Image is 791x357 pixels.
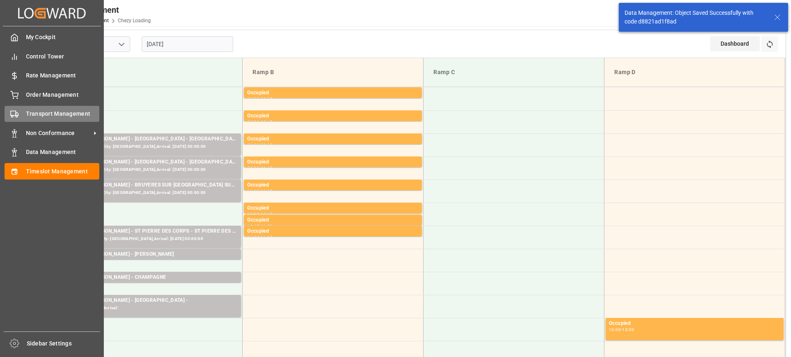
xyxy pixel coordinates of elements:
div: Pallets: 8,TU: 615,City: [GEOGRAPHIC_DATA],Arrival: [DATE] 00:00:00 [66,143,238,150]
div: - [259,97,260,101]
div: - [259,189,260,193]
div: Ramp C [430,65,597,80]
div: - [259,236,260,239]
div: Pallets: ,TU: 339,City: [GEOGRAPHIC_DATA],Arrival: [DATE] 00:00:00 [66,236,238,243]
div: Ramp D [611,65,778,80]
div: 10:45 [260,212,272,216]
span: Rate Management [26,71,100,80]
div: Transport [PERSON_NAME] - [GEOGRAPHIC_DATA] - [66,296,238,305]
span: Non Conformance [26,129,91,138]
div: Data Management: Object Saved Successfully with code d8821ad1f8ad [625,9,766,26]
div: Occupied [247,112,419,120]
div: Occupied [247,158,419,166]
div: Ramp B [249,65,417,80]
div: 11:00 [260,224,272,228]
div: Transport [PERSON_NAME] - ST PIERRE DES CORPS - ST PIERRE DES CORPS [66,227,238,236]
div: Transport [PERSON_NAME] - [GEOGRAPHIC_DATA] - [GEOGRAPHIC_DATA] [66,135,238,143]
div: 10:00 [247,189,259,193]
span: My Cockpit [26,33,100,42]
a: Data Management [5,144,99,160]
div: - [259,120,260,124]
div: Transport [PERSON_NAME] - [GEOGRAPHIC_DATA] - [GEOGRAPHIC_DATA] [66,158,238,166]
div: Ramp A [68,65,236,80]
div: 10:15 [260,189,272,193]
div: 09:45 [260,166,272,170]
div: Pallets: ,TU: 100,City: [GEOGRAPHIC_DATA],Arrival: [DATE] 00:00:00 [66,259,238,266]
div: Occupied [247,227,419,236]
div: Transport [PERSON_NAME] - [PERSON_NAME] [66,250,238,259]
input: DD-MM-YYYY [142,36,233,52]
span: Control Tower [26,52,100,61]
div: Transport [PERSON_NAME] - BRUYERES SUR [GEOGRAPHIC_DATA] SUR [GEOGRAPHIC_DATA] [66,181,238,189]
a: Rate Management [5,68,99,84]
div: Occupied [609,320,780,328]
div: 09:15 [260,143,272,147]
div: - [259,224,260,228]
span: Order Management [26,91,100,99]
div: Occupied [247,89,419,97]
div: 09:00 [247,143,259,147]
div: - [259,212,260,216]
div: 11:15 [260,236,272,239]
div: - [259,143,260,147]
span: Sidebar Settings [27,339,101,348]
div: Pallets: 4,TU: 270,City: [GEOGRAPHIC_DATA],Arrival: [DATE] 00:00:00 [66,166,238,173]
div: Pallets: 2,TU: 249,City: [GEOGRAPHIC_DATA],Arrival: [DATE] 00:00:00 [66,189,238,196]
a: Transport Management [5,106,99,122]
span: Data Management [26,148,100,156]
div: 08:30 [247,120,259,124]
span: Transport Management [26,110,100,118]
a: Order Management [5,86,99,103]
div: 09:30 [247,166,259,170]
div: Pallets: 3,TU: 148,City: [GEOGRAPHIC_DATA],Arrival: [DATE] 00:00:00 [66,282,238,289]
div: Dashboard [710,36,760,51]
a: Timeslot Management [5,163,99,179]
div: 08:15 [260,97,272,101]
div: Transport [PERSON_NAME] - CHAMPAGNE [66,273,238,282]
div: - [259,166,260,170]
div: Pallets: ,TU: ,City: ,Arrival: [66,305,238,312]
div: 08:00 [247,97,259,101]
div: 10:45 [247,224,259,228]
div: 08:45 [260,120,272,124]
div: - [621,328,622,331]
div: 11:00 [247,236,259,239]
button: open menu [115,38,127,51]
div: 13:30 [622,328,634,331]
div: 13:00 [609,328,621,331]
a: Control Tower [5,48,99,64]
div: Occupied [247,135,419,143]
a: My Cockpit [5,29,99,45]
div: Occupied [247,204,419,212]
div: Occupied [247,181,419,189]
div: Occupied [247,216,419,224]
span: Timeslot Management [26,167,100,176]
div: 10:30 [247,212,259,216]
